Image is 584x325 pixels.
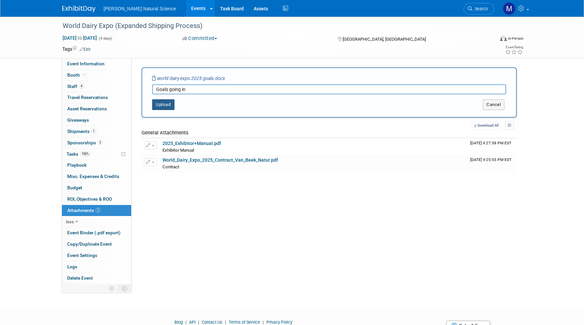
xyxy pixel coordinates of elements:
[62,149,131,160] a: Tasks100%
[62,81,131,92] a: Staff4
[62,250,131,261] a: Event Settings
[62,35,97,41] span: [DATE] [DATE]
[62,46,91,52] td: Tags
[80,151,91,156] span: 100%
[67,84,84,89] span: Staff
[62,70,131,81] a: Booth
[455,35,523,45] div: Event Format
[62,261,131,272] a: Logs
[62,115,131,126] a: Giveaways
[229,320,260,325] a: Terms of Service
[66,219,74,224] span: less
[62,137,131,148] a: Sponsorships3
[62,92,131,103] a: Travel Reservations
[472,121,501,130] a: Download All
[62,58,131,69] a: Event Information
[467,138,517,155] td: Upload Timestamp
[223,320,228,325] span: |
[470,141,511,145] span: Upload Timestamp
[67,196,112,202] span: ROI, Objectives & ROO
[67,230,121,235] span: Event Binder (.pdf export)
[189,320,195,325] a: API
[343,37,426,42] span: [GEOGRAPHIC_DATA], [GEOGRAPHIC_DATA]
[67,95,108,100] span: Travel Reservations
[184,320,188,325] span: |
[62,239,131,250] a: Copy/Duplicate Event
[60,20,484,32] div: World Dairy Expo (Expanded Shipping Process)
[483,99,504,110] button: Cancel
[62,126,131,137] a: Shipments1
[67,253,97,258] span: Event Settings
[104,6,176,11] span: [PERSON_NAME] Natural Science
[152,99,174,110] button: Upload
[62,216,131,227] a: less
[67,140,103,145] span: Sponsorships
[62,103,131,114] a: Asset Reservations
[62,160,131,171] a: Playbook
[500,36,507,41] img: Format-Inperson.png
[77,35,83,41] span: to
[266,320,292,325] a: Privacy Policy
[463,3,494,15] a: Search
[67,174,119,179] span: Misc. Expenses & Credits
[261,320,265,325] span: |
[503,2,515,15] img: Meggie Asche
[162,141,221,146] a: 2025_Exhibitor+Manual.pdf
[62,227,131,238] a: Event Binder (.pdf export)
[67,61,105,66] span: Event Information
[67,264,77,269] span: Logs
[162,157,278,163] a: World_Dairy_Expo_2025_Contract_Van_Beek_Natur.pdf
[98,36,112,41] span: (4 days)
[472,6,488,11] span: Search
[180,35,220,42] button: Committed
[67,162,87,168] span: Playbook
[508,36,523,41] div: In-Person
[106,284,118,293] td: Personalize Event Tab Strip
[79,84,84,89] span: 4
[67,241,112,247] span: Copy/Duplicate Event
[67,185,82,190] span: Budget
[62,205,131,216] a: Attachments2
[467,155,517,172] td: Upload Timestamp
[162,148,194,153] span: Exhibitor Manual
[62,273,131,284] a: Delete Event
[80,47,91,52] a: Edit
[62,171,131,182] a: Misc. Expenses & Credits
[62,6,96,12] img: ExhibitDay
[202,320,222,325] a: Contact Us
[162,164,179,169] span: Contract
[152,76,225,81] i: world dairy expo 2025 goals.docx
[98,140,103,145] span: 3
[67,106,107,111] span: Asset Reservations
[67,151,91,157] span: Tasks
[67,275,93,281] span: Delete Event
[118,284,132,293] td: Toggle Event Tabs
[62,194,131,205] a: ROI, Objectives & ROO
[67,208,101,213] span: Attachments
[67,72,88,78] span: Booth
[505,46,523,49] div: Event Rating
[174,320,183,325] a: Blog
[196,320,201,325] span: |
[142,130,188,136] span: General Attachments
[152,84,506,94] input: Enter description
[67,117,89,123] span: Giveaways
[470,157,511,162] span: Upload Timestamp
[83,73,86,77] i: Booth reservation complete
[91,129,96,134] span: 1
[62,182,131,193] a: Budget
[67,129,96,134] span: Shipments
[96,208,101,213] span: 2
